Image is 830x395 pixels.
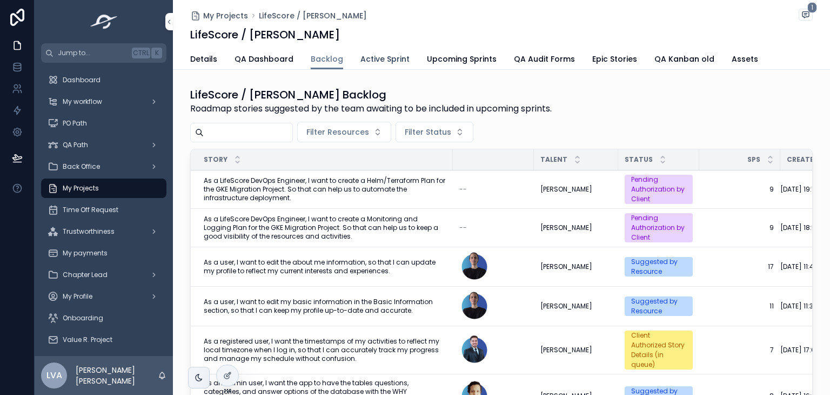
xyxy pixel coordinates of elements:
span: PO Path [63,119,87,128]
span: QA Kanban old [654,54,714,64]
span: Dashboard [63,76,101,84]
a: 17 [706,262,774,271]
span: Trustworthiness [63,227,115,236]
a: As a LifeScore DevOps Engineer, I want to create a Helm/Terraform Plan for the GKE Migration Proj... [204,176,446,202]
span: My workflow [63,97,102,106]
div: Suggested by Resource [631,297,686,316]
span: Filter Resources [306,127,369,137]
img: App logo [87,13,121,30]
a: 9 [706,185,774,194]
a: My payments [41,243,166,263]
a: [PERSON_NAME] [540,223,612,232]
a: As a user, I want to edit the about me information, so that I can update my profile to reflect my... [204,258,446,275]
a: -- [459,185,527,194]
a: Time Off Request [41,200,166,220]
span: Back Office [63,162,100,171]
a: 7 [706,346,774,354]
a: Details [190,49,217,71]
span: Assets [732,54,758,64]
a: Assets [732,49,758,71]
a: My workflow [41,92,166,111]
a: As a LifeScore DevOps Engineer, I want to create a Monitoring and Logging Plan for the GKE Migrat... [204,215,446,241]
button: 1 [799,9,813,23]
a: Active Sprint [360,49,410,71]
span: QA Dashboard [235,54,293,64]
span: K [152,49,161,57]
button: Jump to...CtrlK [41,43,166,63]
span: [PERSON_NAME] [540,262,592,271]
a: Dashboard [41,70,166,90]
a: 11 [706,302,774,311]
span: My Projects [203,10,248,21]
span: -- [459,223,467,232]
span: [DATE] 18:59 [780,223,820,232]
span: QA Audit Forms [514,54,575,64]
button: Select Button [396,122,473,142]
a: Backlog [311,49,343,70]
a: Trustworthiness [41,222,166,241]
h1: LifeScore / [PERSON_NAME] [190,27,340,42]
span: [DATE] 11:46 [780,262,818,271]
a: PO Path [41,114,166,133]
span: Chapter Lead [63,271,108,279]
span: Story [204,155,227,164]
a: Pending Authorization by Client [625,175,693,204]
a: As a registered user, I want the timestamps of my activities to reflect my local timezone when I ... [204,337,446,363]
span: LVA [46,369,62,382]
span: Time Off Request [63,206,118,214]
div: Client Authorized Story Details (in queue) [631,331,686,370]
div: Pending Authorization by Client [631,175,686,204]
span: [DATE] 19:11 [780,185,816,194]
span: My payments [63,249,108,258]
a: Epic Stories [592,49,637,71]
div: Suggested by Resource [631,257,686,276]
span: 1 [807,2,817,13]
a: QA Kanban old [654,49,714,71]
a: Onboarding [41,308,166,328]
a: Client Authorized Story Details (in queue) [625,331,693,370]
a: Value R. Project [41,330,166,350]
h1: LifeScore / [PERSON_NAME] Backlog [190,87,552,102]
a: Upcoming Sprints [427,49,497,71]
a: Pending Authorization by Client [625,213,693,242]
a: As a user, I want to edit my basic information in the Basic Information section, so that I can ke... [204,298,446,315]
span: [PERSON_NAME] [540,346,592,354]
span: Value R. Project [63,335,112,344]
span: Status [625,155,653,164]
span: [PERSON_NAME] [540,302,592,311]
span: LifeScore / [PERSON_NAME] [259,10,367,21]
a: [PERSON_NAME] [540,346,612,354]
span: Ctrl [132,48,150,58]
span: Jump to... [58,49,128,57]
span: Active Sprint [360,54,410,64]
span: Upcoming Sprints [427,54,497,64]
span: [PERSON_NAME] [540,223,592,232]
div: Pending Authorization by Client [631,213,686,242]
div: scrollable content [35,63,173,356]
a: [PERSON_NAME] [540,262,612,271]
a: QA Dashboard [235,49,293,71]
span: [DATE] 17:09 [780,346,820,354]
a: My Projects [190,10,248,21]
span: [PERSON_NAME] [540,185,592,194]
a: My Projects [41,179,166,198]
p: [PERSON_NAME] [PERSON_NAME] [76,365,158,386]
span: My Projects [63,184,99,193]
a: Suggested by Resource [625,257,693,276]
a: QA Path [41,135,166,155]
span: Details [190,54,217,64]
span: Talent [540,155,567,164]
span: Onboarding [63,314,103,322]
a: 9 [706,223,774,232]
a: Suggested by Resource [625,297,693,316]
span: Filter Status [405,127,451,137]
a: Back Office [41,157,166,176]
